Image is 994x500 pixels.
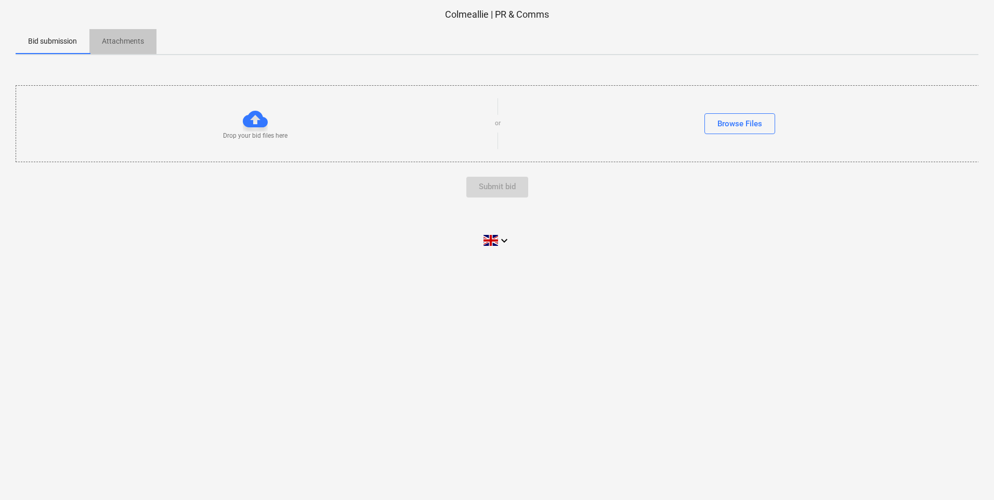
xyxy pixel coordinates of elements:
i: keyboard_arrow_down [498,234,511,247]
div: Drop your bid files hereorBrowse Files [16,85,979,162]
p: or [495,119,501,128]
p: Colmeallie | PR & Comms [16,8,978,21]
p: Bid submission [28,36,77,47]
button: Browse Files [704,113,775,134]
p: Attachments [102,36,144,47]
div: Browse Files [717,117,762,130]
p: Drop your bid files here [223,131,287,140]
